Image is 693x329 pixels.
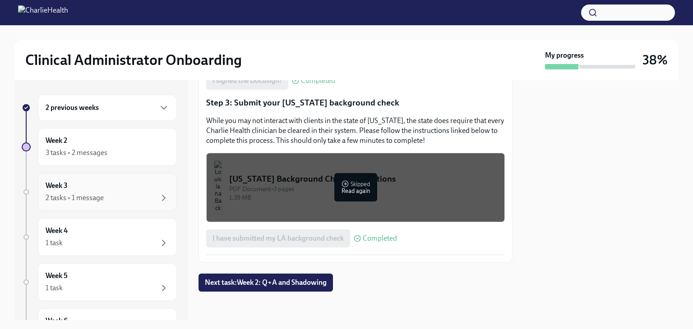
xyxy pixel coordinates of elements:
span: Completed [301,77,335,84]
h6: Week 5 [46,271,68,281]
h6: Week 6 [46,316,68,326]
span: Next task : Week 2: Q+A and Shadowing [205,278,327,287]
img: Louisiana Background Check Instructions [214,160,222,215]
div: [US_STATE] Background Check Instructions [229,173,497,185]
a: Week 41 task [22,218,177,256]
img: CharlieHealth [18,5,68,20]
h6: Week 3 [46,181,68,191]
h2: Clinical Administrator Onboarding [25,51,242,69]
button: [US_STATE] Background Check InstructionsPDF Document•3 pages1.39 MBSkippedRead again [206,153,505,222]
div: PDF Document • 3 pages [229,185,497,193]
strong: My progress [545,50,584,60]
a: Week 23 tasks • 2 messages [22,128,177,166]
div: 2 tasks • 1 message [46,193,104,203]
button: Next task:Week 2: Q+A and Shadowing [199,274,333,292]
div: 3 tasks • 2 messages [46,148,107,158]
span: Completed [363,235,397,242]
a: Week 51 task [22,263,177,301]
h6: 2 previous weeks [46,103,99,113]
div: 2 previous weeks [38,95,177,121]
a: Week 32 tasks • 1 message [22,173,177,211]
h3: 38% [642,52,668,68]
h6: Week 4 [46,226,68,236]
p: Step 3: Submit your [US_STATE] background check [206,97,505,109]
div: 1 task [46,283,63,293]
p: While you may not interact with clients in the state of [US_STATE], the state does require that e... [206,116,505,146]
div: 1 task [46,238,63,248]
h6: Week 2 [46,136,67,146]
div: 1.39 MB [229,193,497,202]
